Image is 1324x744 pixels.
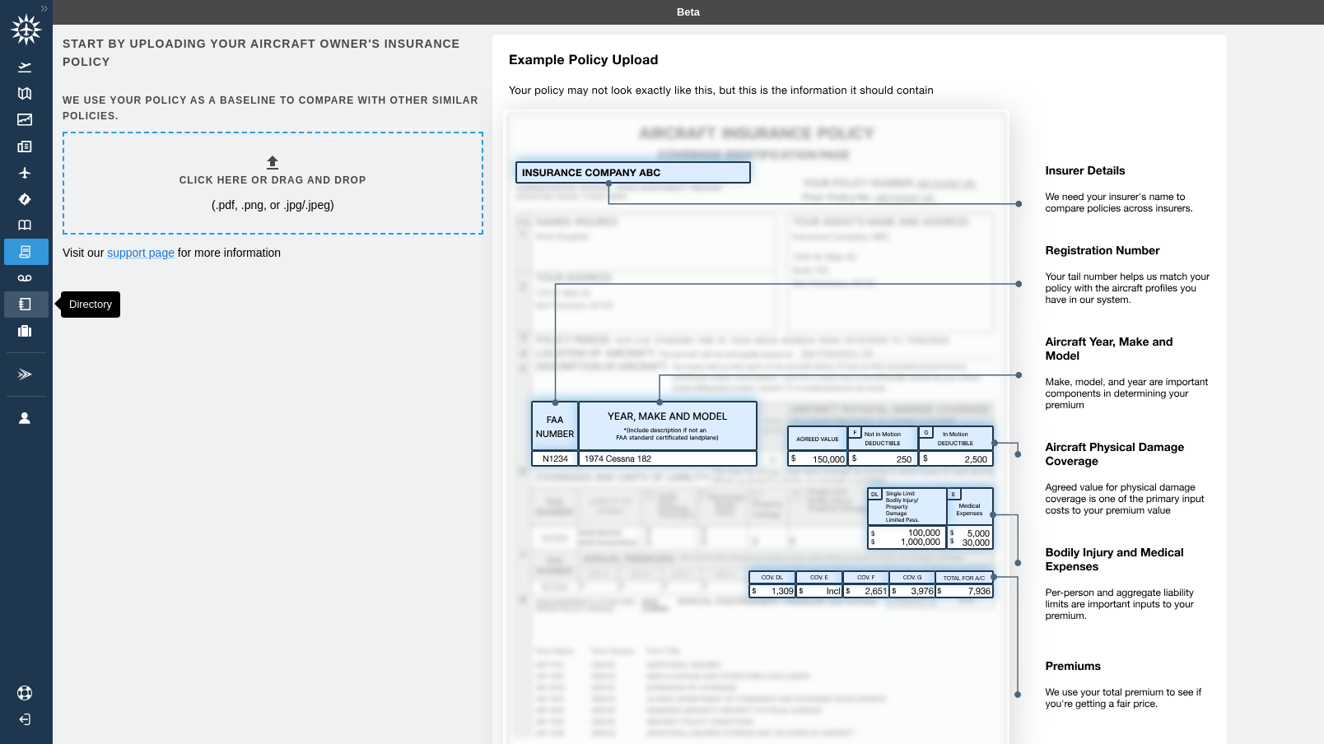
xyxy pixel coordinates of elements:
[179,173,366,188] h6: Click here or drag and drop
[63,93,480,124] h6: We use your policy as a baseline to compare with other similar policies.
[63,244,480,261] p: Visit our for more information
[212,197,334,213] p: (.pdf, .png, or .jpg/.jpeg)
[63,35,480,72] h6: Start by uploading your aircraft owner's insurance policy
[107,246,175,259] a: support page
